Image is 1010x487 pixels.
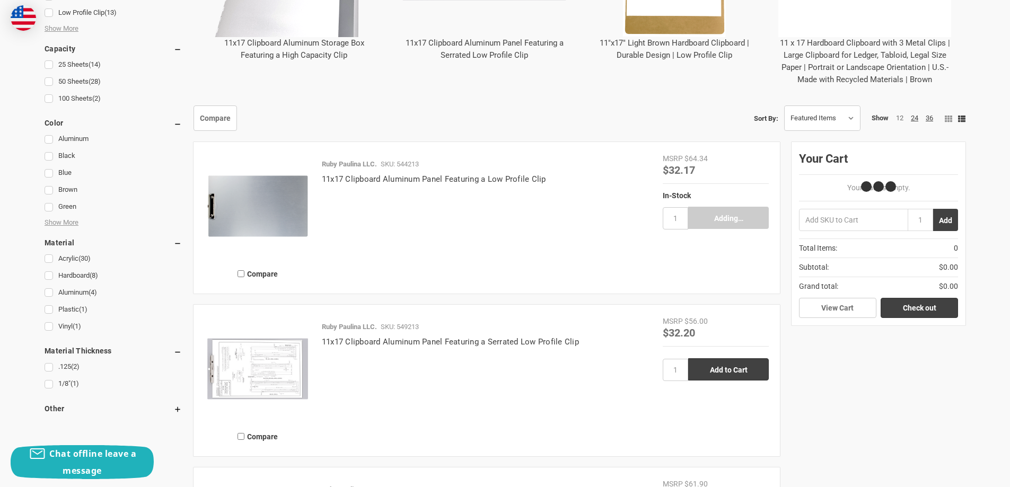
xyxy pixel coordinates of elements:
span: 0 [954,243,958,254]
img: 11x17 Clipboard Aluminum Panel Featuring a Low Profile Clip [205,153,311,259]
span: (13) [104,8,117,16]
span: (1) [79,305,87,313]
span: Show More [45,217,78,228]
button: Chat offline leave a message [11,445,154,479]
span: (14) [89,60,101,68]
a: .125 [45,360,182,374]
span: Chat offline leave a message [49,448,136,476]
span: (1) [71,379,79,387]
h5: Other [45,402,182,415]
span: (2) [92,94,101,102]
div: MSRP [663,316,683,327]
p: Your Cart Is Empty. [799,182,958,193]
a: Compare [194,105,237,131]
a: Aluminum [45,132,182,146]
a: 11x17 Clipboard Aluminum Storage Box Featuring a High Capacity Clip [224,38,364,60]
p: SKU: 549213 [381,322,419,332]
input: Compare [238,270,244,277]
a: 1/8" [45,377,182,391]
p: SKU: 544213 [381,159,419,170]
a: Aluminum [45,286,182,300]
h5: Material [45,236,182,249]
h5: Material Thickness [45,344,182,357]
img: duty and tax information for United States [11,5,36,31]
span: Show [872,113,889,122]
label: Sort By: [754,110,778,126]
a: Hardboard [45,269,182,283]
div: Your Cart [799,149,958,175]
input: Add SKU to Cart [799,209,908,231]
span: (2) [71,362,80,370]
a: 11x17 Clipboard Aluminum Panel Featuring a Serrated Low Profile Clip [322,337,579,347]
span: $56.00 [684,317,708,325]
input: Add to Cart [688,358,769,380]
span: $0.00 [939,262,958,273]
a: Acrylic [45,252,182,266]
a: Green [45,200,182,214]
a: Blue [45,166,182,180]
span: $64.34 [684,154,708,163]
span: (30) [78,254,91,262]
span: Grand total: [799,281,838,292]
label: Compare [205,428,311,445]
a: Brown [45,183,182,197]
span: $0.00 [939,281,958,292]
a: 12 [896,114,903,122]
span: Total Items: [799,243,837,254]
span: $32.17 [663,163,695,176]
a: 50 Sheets [45,75,182,89]
span: (8) [90,271,98,279]
a: 11x17 Clipboard Aluminum Panel Featuring a Serrated Low Profile Clip [406,38,564,60]
a: 11"x17" Light Brown Hardboard Clipboard | Durable Design | Low Profile Clip [600,38,749,60]
a: Black [45,149,182,163]
img: 11x17 Clipboard Aluminum Panel Featuring a Serrated Low Profile Clip [205,316,311,422]
a: Low Profile Clip [45,6,182,20]
a: 36 [926,114,933,122]
div: In-Stock [663,190,769,201]
span: $32.20 [663,325,695,339]
input: Compare [238,433,244,440]
span: Show More [45,23,78,34]
label: Compare [205,265,311,282]
p: Ruby Paulina LLC. [322,159,377,170]
h5: Color [45,117,182,129]
span: Subtotal: [799,262,829,273]
a: View Cart [799,298,876,318]
a: 24 [911,114,918,122]
div: MSRP [663,153,683,164]
a: Plastic [45,303,182,317]
a: Vinyl [45,320,182,334]
span: (4) [89,288,97,296]
p: Ruby Paulina LLC. [322,322,377,332]
a: 11x17 Clipboard Aluminum Panel Featuring a Low Profile Clip [322,174,546,184]
a: 25 Sheets [45,58,182,72]
a: 11 x 17 Hardboard Clipboard with 3 Metal Clips | Large Clipboard for Ledger, Tabloid, Legal Size ... [780,38,950,84]
input: Adding… [688,207,769,229]
span: (1) [73,322,81,330]
h5: Capacity [45,42,182,55]
button: Add [933,209,958,231]
a: 100 Sheets [45,92,182,106]
span: (28) [89,77,101,85]
a: Check out [881,298,958,318]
